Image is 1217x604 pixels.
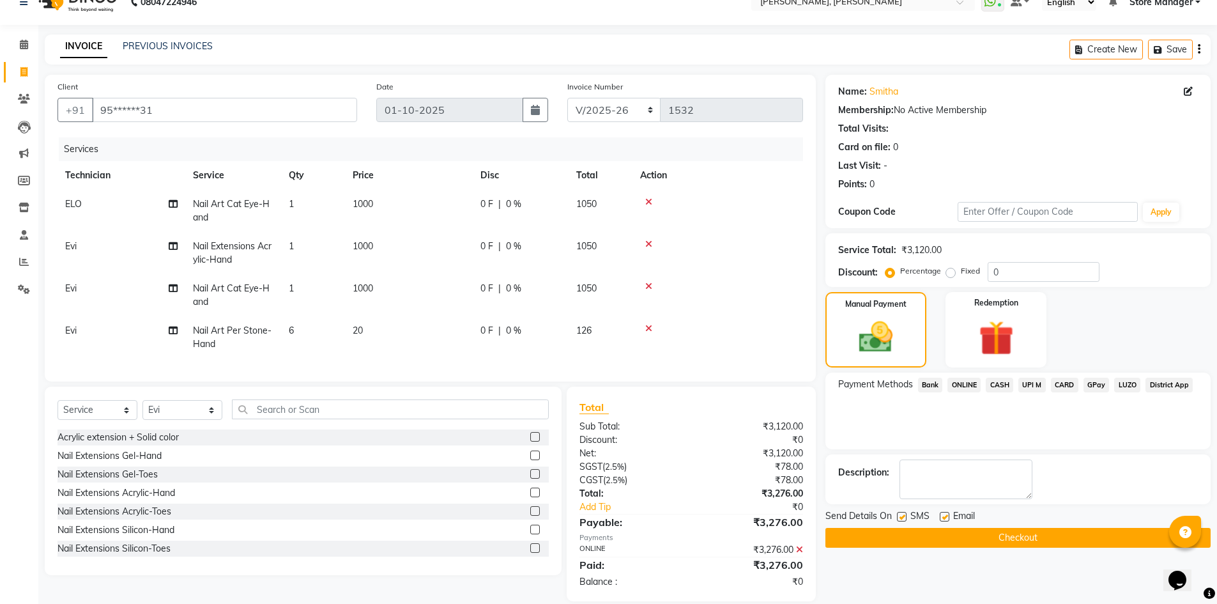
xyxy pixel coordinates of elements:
[570,543,691,557] div: ONLINE
[506,240,521,253] span: 0 %
[353,325,363,336] span: 20
[691,557,813,573] div: ₹3,276.00
[65,198,82,210] span: ELO
[968,316,1025,360] img: _gift.svg
[506,324,521,337] span: 0 %
[1143,203,1179,222] button: Apply
[576,198,597,210] span: 1050
[1018,378,1046,392] span: UPI M
[893,141,898,154] div: 0
[605,461,624,472] span: 2.5%
[838,205,958,219] div: Coupon Code
[825,528,1211,548] button: Checkout
[838,378,913,391] span: Payment Methods
[480,197,493,211] span: 0 F
[570,474,691,487] div: ( )
[579,532,802,543] div: Payments
[579,474,603,486] span: CGST
[57,486,175,500] div: Nail Extensions Acrylic-Hand
[691,474,813,487] div: ₹78.00
[65,325,77,336] span: Evi
[289,283,294,294] span: 1
[838,122,889,136] div: Total Visits:
[1083,378,1110,392] span: GPay
[632,161,803,190] th: Action
[1163,553,1204,591] iframe: chat widget
[570,433,691,447] div: Discount:
[506,282,521,295] span: 0 %
[123,40,213,52] a: PREVIOUS INVOICES
[570,420,691,433] div: Sub Total:
[691,575,813,589] div: ₹0
[65,283,77,294] span: Evi
[691,460,813,474] div: ₹78.00
[986,378,1013,392] span: CASH
[910,509,930,525] span: SMS
[838,466,889,479] div: Description:
[900,265,941,277] label: Percentage
[353,283,373,294] span: 1000
[691,447,813,460] div: ₹3,120.00
[193,240,272,265] span: Nail Extensions Acrylic-Hand
[838,159,881,173] div: Last Visit:
[353,198,373,210] span: 1000
[838,104,894,117] div: Membership:
[480,240,493,253] span: 0 F
[193,283,270,307] span: Nail Art Cat Eye-Hand
[947,378,981,392] span: ONLINE
[345,161,473,190] th: Price
[193,325,272,350] span: Nail Art Per Stone-Hand
[869,178,875,191] div: 0
[506,197,521,211] span: 0 %
[953,509,975,525] span: Email
[570,460,691,474] div: ( )
[576,283,597,294] span: 1050
[576,240,597,252] span: 1050
[958,202,1138,222] input: Enter Offer / Coupon Code
[232,399,549,419] input: Search or Scan
[498,197,501,211] span: |
[691,543,813,557] div: ₹3,276.00
[281,161,345,190] th: Qty
[57,431,179,444] div: Acrylic extension + Solid color
[918,378,943,392] span: Bank
[480,282,493,295] span: 0 F
[289,240,294,252] span: 1
[376,81,394,93] label: Date
[570,515,691,530] div: Payable:
[57,505,171,518] div: Nail Extensions Acrylic-Toes
[691,487,813,500] div: ₹3,276.00
[59,137,813,161] div: Services
[838,266,878,279] div: Discount:
[838,178,867,191] div: Points:
[92,98,357,122] input: Search by Name/Mobile/Email/Code
[57,449,162,463] div: Nail Extensions Gel-Hand
[576,325,592,336] span: 126
[869,85,898,98] a: Smitha
[712,500,813,514] div: ₹0
[838,244,896,257] div: Service Total:
[569,161,632,190] th: Total
[498,324,501,337] span: |
[579,401,609,414] span: Total
[570,575,691,589] div: Balance :
[498,282,501,295] span: |
[570,500,711,514] a: Add Tip
[691,433,813,447] div: ₹0
[884,159,887,173] div: -
[1069,40,1143,59] button: Create New
[185,161,281,190] th: Service
[691,515,813,530] div: ₹3,276.00
[848,318,903,357] img: _cash.svg
[838,141,891,154] div: Card on file:
[57,98,93,122] button: +91
[606,475,625,485] span: 2.5%
[901,244,942,257] div: ₹3,120.00
[193,198,270,223] span: Nail Art Cat Eye-Hand
[1145,378,1193,392] span: District App
[498,240,501,253] span: |
[845,298,907,310] label: Manual Payment
[473,161,569,190] th: Disc
[567,81,623,93] label: Invoice Number
[570,487,691,500] div: Total:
